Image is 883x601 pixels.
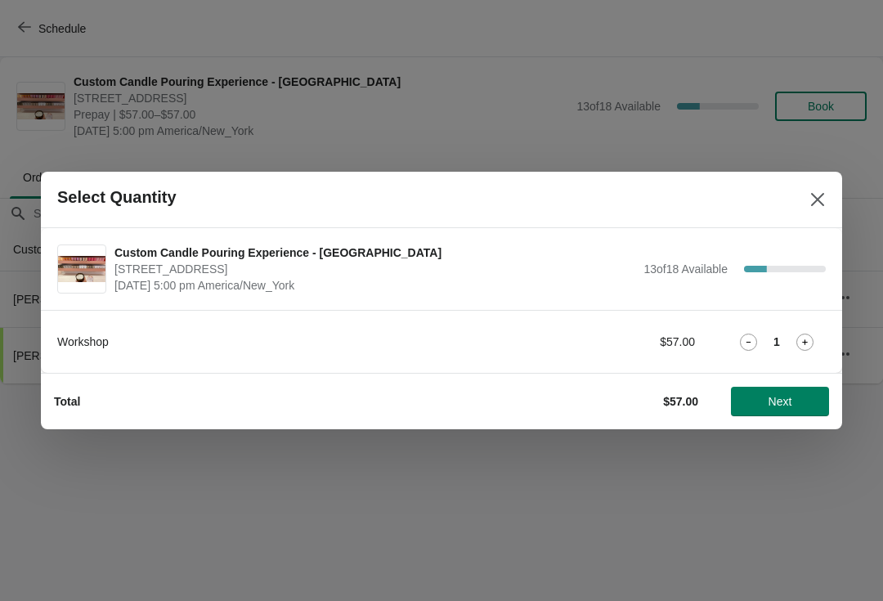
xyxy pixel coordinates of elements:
strong: $57.00 [663,395,698,408]
span: Next [769,395,792,408]
img: Custom Candle Pouring Experience - Fort Lauderdale | 914 East Las Olas Boulevard, Fort Lauderdale... [58,256,105,283]
button: Next [731,387,829,416]
h2: Select Quantity [57,188,177,207]
button: Close [803,185,832,214]
strong: 1 [773,334,780,350]
span: [STREET_ADDRESS] [114,261,635,277]
span: 13 of 18 Available [643,262,728,276]
div: Workshop [57,334,511,350]
strong: Total [54,395,80,408]
span: Custom Candle Pouring Experience - [GEOGRAPHIC_DATA] [114,244,635,261]
span: [DATE] 5:00 pm America/New_York [114,277,635,294]
div: $57.00 [544,334,695,350]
